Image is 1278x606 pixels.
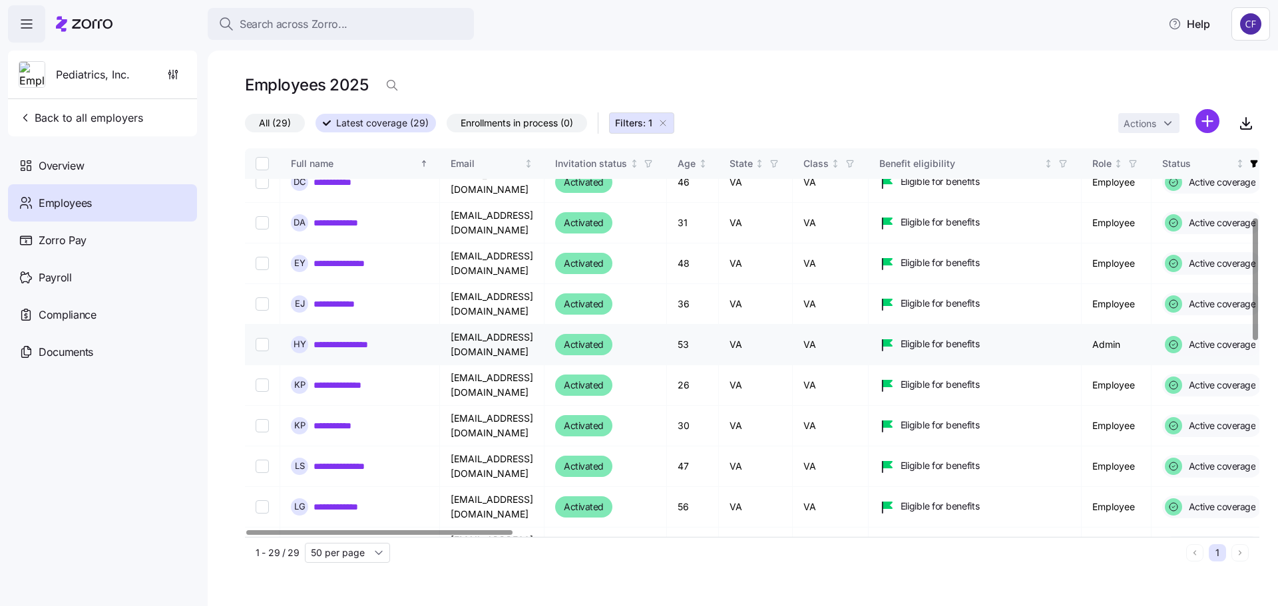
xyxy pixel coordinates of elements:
th: ClassNot sorted [793,148,869,179]
th: Invitation statusNot sorted [544,148,667,179]
td: [EMAIL_ADDRESS][DOMAIN_NAME] [440,203,544,243]
div: Class [803,156,829,171]
td: VA [719,446,793,487]
td: VA [719,365,793,406]
th: AgeNot sorted [667,148,719,179]
td: VA [793,325,869,365]
span: Activated [564,296,604,312]
div: Not sorted [698,159,708,168]
span: Eligible for benefits [901,216,980,229]
div: Email [451,156,522,171]
span: Activated [564,255,604,271]
span: E Y [294,259,306,267]
div: Not sorted [1235,159,1245,168]
span: Compliance [39,307,97,323]
input: Select all records [256,157,269,170]
span: Employees [39,195,92,212]
div: Full name [291,156,417,171]
th: RoleNot sorted [1082,148,1152,179]
span: D A [294,218,306,227]
span: Activated [564,458,604,474]
div: Not sorted [1044,159,1053,168]
td: [EMAIL_ADDRESS][DOMAIN_NAME] [440,487,544,528]
input: Select record 8 [256,257,269,270]
span: E J [295,299,305,308]
span: Eligible for benefits [901,297,980,310]
td: Employee [1082,487,1152,528]
td: [EMAIL_ADDRESS][DOMAIN_NAME] [440,243,544,284]
span: Eligible for benefits [901,378,980,391]
span: L S [295,462,305,470]
td: VA [719,203,793,243]
button: Search across Zorro... [208,8,474,40]
th: EmailNot sorted [440,148,544,179]
span: Active coverage [1185,379,1256,392]
span: Active coverage [1185,419,1256,432]
a: Overview [8,147,197,184]
img: 7d4a9558da78dc7654dde66b79f71a2e [1240,13,1261,35]
span: Eligible for benefits [901,459,980,472]
h1: Employees 2025 [245,75,368,95]
div: State [730,156,753,171]
input: Select record 7 [256,216,269,229]
td: 56 [667,487,719,528]
div: Benefit eligibility [879,156,1042,171]
td: VA [793,243,869,284]
td: 47 [667,446,719,487]
td: Admin [1082,325,1152,365]
input: Select record 6 [256,176,269,189]
th: StatusNot sorted [1152,148,1273,179]
td: VA [793,446,869,487]
span: Activated [564,174,604,190]
span: K P [294,380,306,389]
td: Employee [1082,406,1152,446]
span: Eligible for benefits [901,175,980,188]
input: Select record 10 [256,338,269,351]
td: Employee [1082,365,1152,406]
span: Actions [1124,119,1156,128]
div: Not sorted [630,159,639,168]
button: Back to all employers [13,104,148,131]
span: Latest coverage (29) [336,114,429,132]
td: VA [719,325,793,365]
span: Active coverage [1185,500,1256,514]
img: Employer logo [19,62,45,88]
svg: add icon [1195,109,1219,133]
div: Age [678,156,696,171]
td: 26 [667,365,719,406]
span: K P [294,421,306,430]
td: 46 [667,162,719,203]
span: Active coverage [1185,176,1256,189]
div: Not sorted [831,159,840,168]
span: Back to all employers [19,110,143,126]
th: Benefit eligibilityNot sorted [869,148,1082,179]
span: Active coverage [1185,257,1256,270]
span: Activated [564,418,604,434]
td: VA [793,284,869,325]
td: VA [793,406,869,446]
td: [EMAIL_ADDRESS][DOMAIN_NAME] [440,325,544,365]
span: Eligible for benefits [901,337,980,351]
div: Invitation status [555,156,627,171]
div: Not sorted [524,159,533,168]
td: Employee [1082,162,1152,203]
span: Activated [564,499,604,515]
span: L G [294,502,306,511]
span: D C [294,178,306,186]
span: Payroll [39,269,72,286]
td: VA [719,406,793,446]
button: Actions [1118,113,1179,133]
td: Employee [1082,528,1152,568]
td: VA [719,162,793,203]
a: Employees [8,184,197,222]
span: Eligible for benefits [901,256,980,269]
span: Pediatrics, Inc. [56,67,130,83]
div: Role [1092,156,1112,171]
td: [EMAIL_ADDRESS][DOMAIN_NAME] [440,284,544,325]
div: Status [1162,156,1233,171]
button: Help [1158,11,1221,37]
a: Documents [8,333,197,371]
span: Active coverage [1185,216,1256,229]
td: VA [719,528,793,568]
span: Overview [39,158,84,174]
